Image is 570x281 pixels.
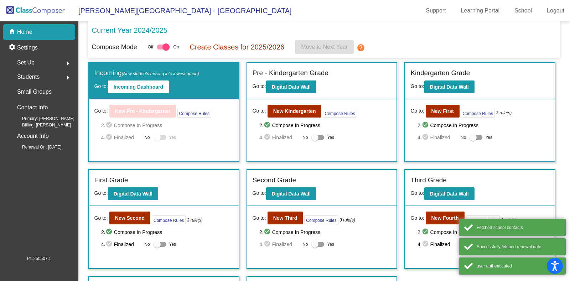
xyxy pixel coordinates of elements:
[169,240,176,249] span: Yes
[422,228,430,236] mat-icon: check_circle
[264,240,272,249] mat-icon: check_circle
[101,240,141,249] span: 4. Finalized
[422,133,430,142] mat-icon: check_circle
[302,241,308,248] span: No
[173,44,179,50] span: On
[109,105,176,118] button: New Pre - Kindergarten
[426,105,460,118] button: New First
[259,240,299,249] span: 4. Finalized
[17,43,38,52] p: Settings
[11,115,74,122] span: Primary: [PERSON_NAME]
[253,107,266,115] span: Go to:
[109,212,150,224] button: New Second
[327,133,334,142] span: Yes
[264,228,272,236] mat-icon: check_circle
[187,217,203,223] i: 3 rule(s)
[410,175,446,186] label: Third Grade
[424,187,475,200] button: Digital Data Wall
[273,215,297,221] b: New Third
[101,228,233,236] span: 2. Compose In Progress
[268,212,303,224] button: New Third
[17,103,48,113] p: Contact Info
[114,191,152,197] b: Digital Data Wall
[253,68,328,78] label: Pre - Kindergarten Grade
[177,109,211,118] button: Compose Rules
[64,73,72,82] mat-icon: arrow_right
[259,228,391,236] span: 2. Compose In Progress
[105,133,114,142] mat-icon: check_circle
[92,25,167,36] p: Current Year 2024/2025
[541,5,570,16] a: Logout
[101,121,233,130] span: 2. Compose In Progress
[466,215,500,224] button: Compose Rules
[357,43,365,52] mat-icon: help
[410,190,424,196] span: Go to:
[11,122,71,128] span: Billing: [PERSON_NAME]
[424,80,475,93] button: Digital Data Wall
[430,191,469,197] b: Digital Data Wall
[477,263,560,269] div: user authenticated
[295,40,354,54] button: Move to Next Year
[114,84,163,90] b: Incoming Dashboard
[422,121,430,130] mat-icon: check_circle
[11,144,61,150] span: Renewal On: [DATE]
[108,80,169,93] button: Incoming Dashboard
[190,42,284,52] p: Create Classes for 2025/2026
[485,133,492,142] span: Yes
[144,241,150,248] span: No
[9,43,17,52] mat-icon: settings
[17,28,32,36] p: Home
[259,133,299,142] span: 4. Finalized
[9,28,17,36] mat-icon: home
[105,228,114,236] mat-icon: check_circle
[94,68,199,78] label: Incoming
[101,133,141,142] span: 4. Finalized
[420,5,452,16] a: Support
[152,215,186,224] button: Compose Rules
[422,240,430,249] mat-icon: check_circle
[461,134,466,141] span: No
[122,71,199,76] span: (New students moving into lowest grade)
[115,108,170,114] b: New Pre - Kindergarten
[431,108,454,114] b: New First
[410,214,424,222] span: Go to:
[410,107,424,115] span: Go to:
[264,133,272,142] mat-icon: check_circle
[477,224,560,231] div: Fetched school contacts
[253,83,266,89] span: Go to:
[266,80,316,93] button: Digital Data Wall
[501,217,517,223] i: 3 rule(s)
[323,109,357,118] button: Compose Rules
[266,187,316,200] button: Digital Data Wall
[92,42,137,52] p: Compose Mode
[268,105,322,118] button: New Kindergarten
[509,5,538,16] a: School
[302,134,308,141] span: No
[410,83,424,89] span: Go to:
[426,212,465,224] button: New Fourth
[301,44,348,50] span: Move to Next Year
[431,215,459,221] b: New Fourth
[418,121,549,130] span: 2. Compose In Progress
[418,133,457,142] span: 4. Finalized
[169,133,176,142] span: Yes
[340,217,355,223] i: 3 rule(s)
[71,5,292,16] span: [PERSON_NAME][GEOGRAPHIC_DATA] - [GEOGRAPHIC_DATA]
[477,244,560,250] div: Successfully fetched renewal date
[94,190,108,196] span: Go to:
[272,191,311,197] b: Digital Data Wall
[148,44,154,50] span: Off
[17,87,52,97] p: Small Groups
[253,190,266,196] span: Go to:
[94,83,108,89] span: Go to:
[304,215,338,224] button: Compose Rules
[108,187,158,200] button: Digital Data Wall
[273,108,316,114] b: New Kindergarten
[264,121,272,130] mat-icon: check_circle
[430,84,469,90] b: Digital Data Wall
[461,109,495,118] button: Compose Rules
[418,228,549,236] span: 2. Compose In Progress
[144,134,150,141] span: No
[253,175,296,186] label: Second Grade
[17,131,49,141] p: Account Info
